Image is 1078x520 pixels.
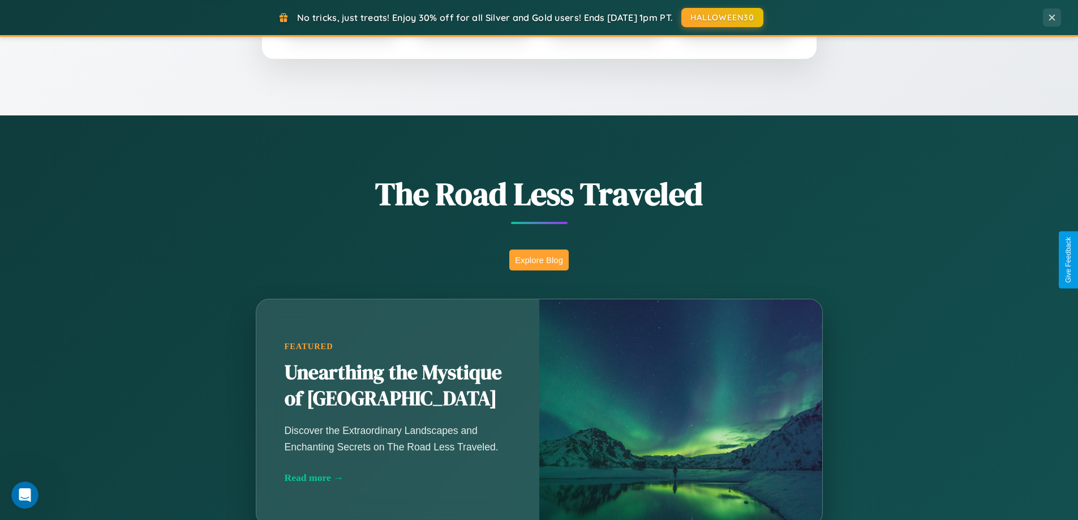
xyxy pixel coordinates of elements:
div: Give Feedback [1064,237,1072,283]
div: Featured [285,342,511,351]
button: HALLOWEEN30 [681,8,763,27]
p: Discover the Extraordinary Landscapes and Enchanting Secrets on The Road Less Traveled. [285,423,511,454]
span: No tricks, just treats! Enjoy 30% off for all Silver and Gold users! Ends [DATE] 1pm PT. [297,12,673,23]
div: Read more → [285,472,511,484]
iframe: Intercom live chat [11,482,38,509]
h1: The Road Less Traveled [200,172,879,216]
h2: Unearthing the Mystique of [GEOGRAPHIC_DATA] [285,360,511,412]
button: Explore Blog [509,250,569,270]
